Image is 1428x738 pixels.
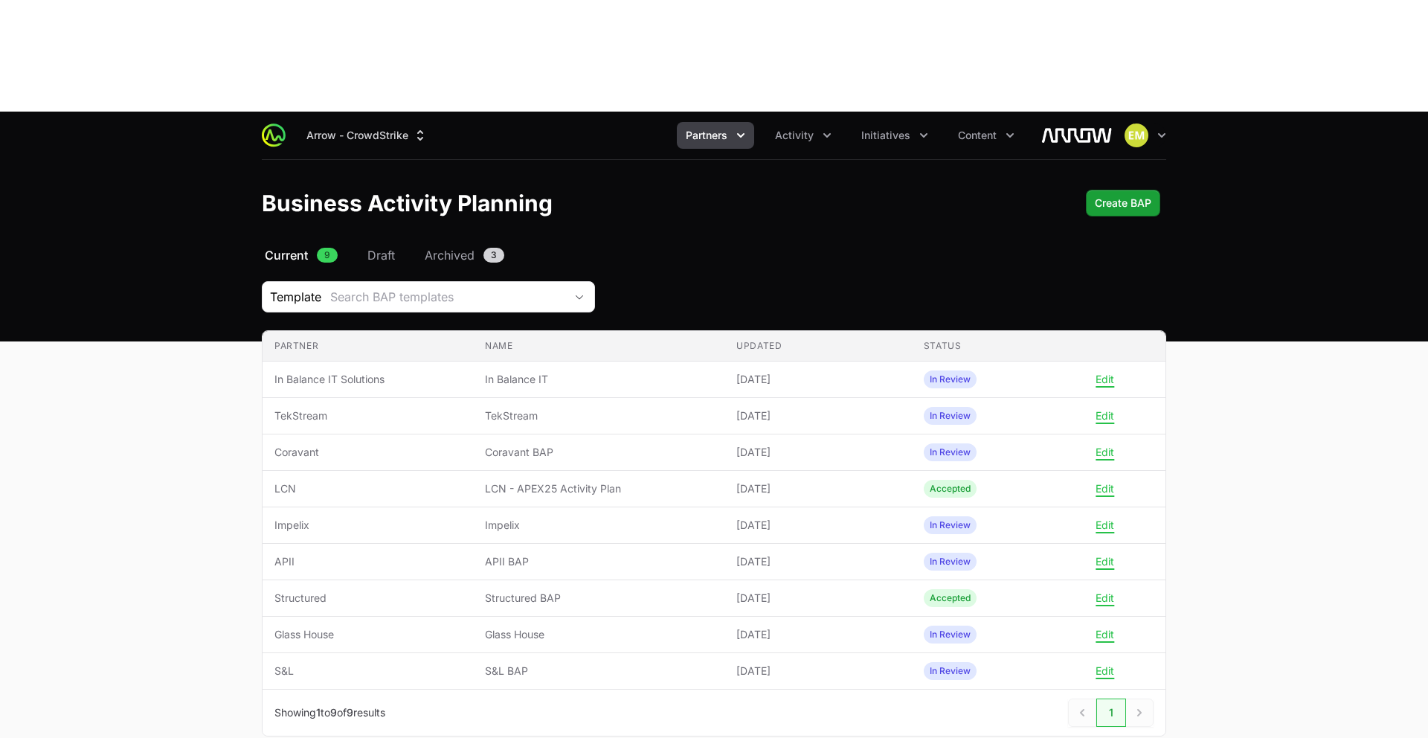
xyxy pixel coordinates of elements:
[262,190,553,216] h1: Business Activity Planning
[274,554,461,569] span: APII
[1096,519,1114,532] button: Edit
[473,331,724,362] th: Name
[262,330,1166,737] section: Business Activity Plan Submissions
[677,122,754,149] button: Partners
[736,445,900,460] span: [DATE]
[677,122,754,149] div: Partners menu
[1096,373,1114,386] button: Edit
[274,518,461,533] span: Impelix
[1096,699,1126,727] a: 1
[274,627,461,642] span: Glass House
[912,331,1099,362] th: Status
[297,122,437,149] div: Supplier switch menu
[274,664,461,678] span: S&L
[422,246,507,264] a: Archived3
[1041,121,1113,150] img: Arrow
[317,248,338,263] span: 9
[330,288,565,306] div: Search BAP templates
[485,408,713,423] span: TekStream
[367,246,395,264] span: Draft
[766,122,840,149] button: Activity
[274,481,461,496] span: LCN
[262,123,286,147] img: ActivitySource
[958,128,997,143] span: Content
[736,664,900,678] span: [DATE]
[263,331,473,362] th: Partner
[736,372,900,387] span: [DATE]
[1095,194,1151,212] span: Create BAP
[1096,482,1114,495] button: Edit
[736,591,900,606] span: [DATE]
[316,706,321,719] span: 1
[1096,664,1114,678] button: Edit
[485,591,713,606] span: Structured BAP
[861,128,910,143] span: Initiatives
[766,122,840,149] div: Activity menu
[1086,190,1160,216] button: Create BAP
[297,122,437,149] button: Arrow - CrowdStrike
[485,554,713,569] span: APII BAP
[274,372,461,387] span: In Balance IT Solutions
[852,122,937,149] button: Initiatives
[724,331,912,362] th: Updated
[736,408,900,423] span: [DATE]
[425,246,475,264] span: Archived
[330,706,337,719] span: 9
[949,122,1023,149] button: Content
[347,706,353,719] span: 9
[1096,555,1114,568] button: Edit
[265,246,308,264] span: Current
[485,627,713,642] span: Glass House
[485,518,713,533] span: Impelix
[949,122,1023,149] div: Content menu
[485,445,713,460] span: Coravant BAP
[274,705,385,720] p: Showing to of results
[686,128,727,143] span: Partners
[263,288,321,306] span: Template
[262,246,1166,264] nav: Business Activity Plan Navigation navigation
[321,282,594,312] button: Search BAP templates
[364,246,398,264] a: Draft
[736,518,900,533] span: [DATE]
[1125,123,1148,147] img: Eric Mingus
[262,246,341,264] a: Current9
[1086,190,1160,216] div: Primary actions
[736,481,900,496] span: [DATE]
[1096,409,1114,423] button: Edit
[736,554,900,569] span: [DATE]
[736,627,900,642] span: [DATE]
[485,372,713,387] span: In Balance IT
[274,445,461,460] span: Coravant
[262,281,1166,312] section: Business Activity Plan Filters
[852,122,937,149] div: Initiatives menu
[1096,446,1114,459] button: Edit
[485,481,713,496] span: LCN - APEX25 Activity Plan
[286,122,1023,149] div: Main navigation
[1096,628,1114,641] button: Edit
[485,664,713,678] span: S&L BAP
[274,591,461,606] span: Structured
[775,128,814,143] span: Activity
[274,408,461,423] span: TekStream
[483,248,504,263] span: 3
[1096,591,1114,605] button: Edit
